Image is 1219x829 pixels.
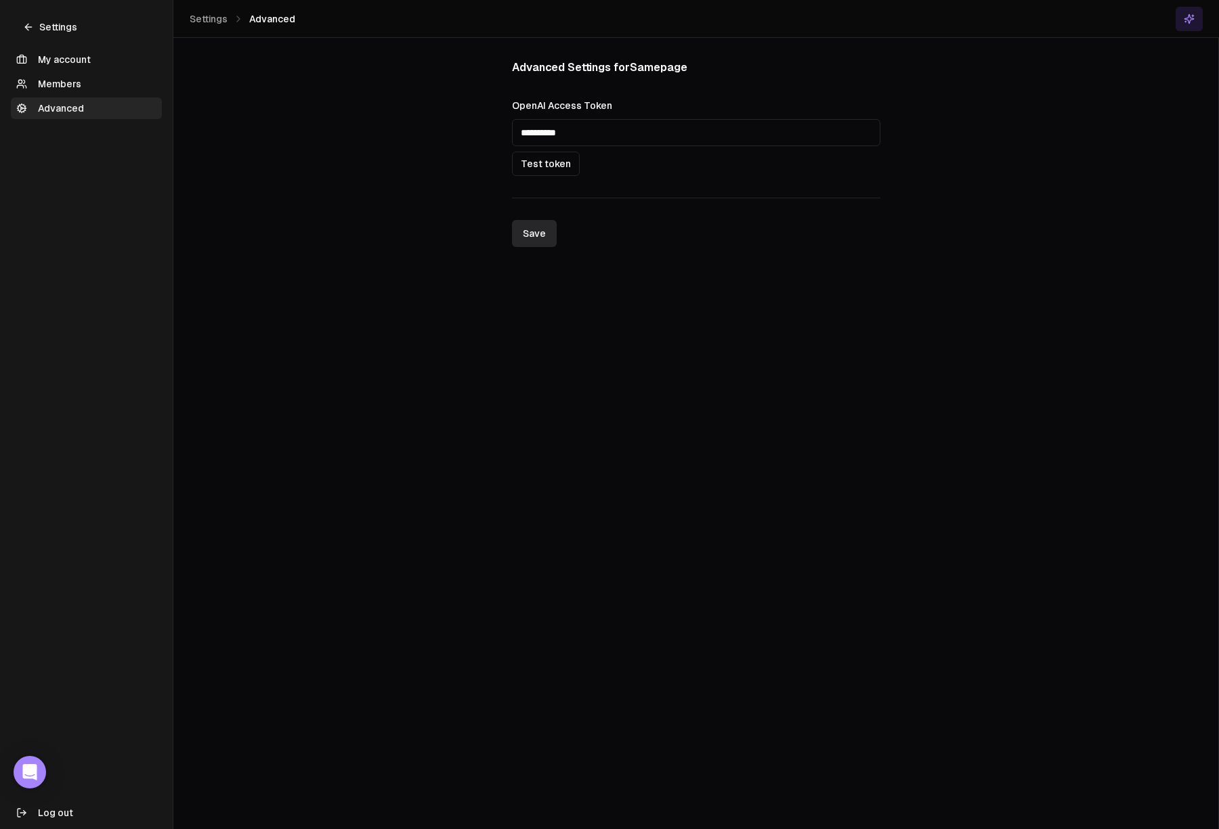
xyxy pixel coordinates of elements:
button: Log out [11,802,162,824]
div: Open Intercom Messenger [14,756,46,788]
h2: Advanced Settings for Samepage [512,60,880,76]
label: OpenAI Access Token [512,100,612,111]
a: Advanced [11,97,162,119]
a: Members [11,73,162,95]
a: Settings [11,16,89,38]
span: Advanced [249,12,295,26]
button: Save [512,220,557,247]
a: My account [11,49,162,70]
span: Settings [190,12,228,26]
button: Test token [512,152,580,176]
